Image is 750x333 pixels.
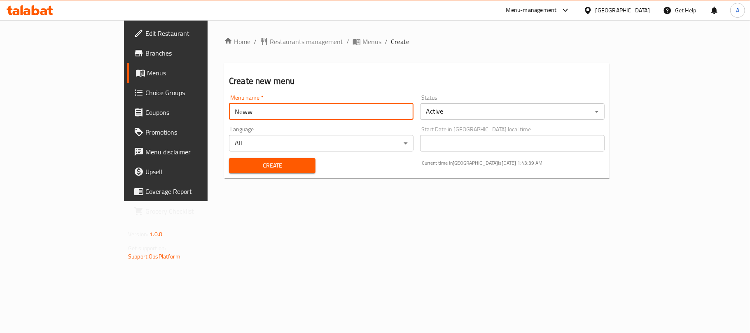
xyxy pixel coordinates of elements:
span: 1.0.0 [150,229,162,240]
a: Grocery Checklist [127,201,249,221]
span: Branches [145,48,243,58]
li: / [254,37,257,47]
a: Menus [127,63,249,83]
button: Create [229,158,315,173]
a: Menus [353,37,381,47]
li: / [346,37,349,47]
a: Coupons [127,102,249,122]
span: Grocery Checklist [145,206,243,216]
p: Current time in [GEOGRAPHIC_DATA] is [DATE] 1:43:39 AM [422,159,605,167]
span: Menus [362,37,381,47]
div: All [229,135,414,151]
span: A [736,6,739,15]
a: Promotions [127,122,249,142]
a: Edit Restaurant [127,23,249,43]
span: Edit Restaurant [145,28,243,38]
h2: Create new menu [229,75,605,87]
span: Create [236,161,309,171]
div: Active [420,103,605,120]
span: Get support on: [128,243,166,254]
span: Version: [128,229,148,240]
span: Upsell [145,167,243,177]
a: Restaurants management [260,37,343,47]
a: Coverage Report [127,182,249,201]
div: Menu-management [506,5,557,15]
a: Support.OpsPlatform [128,251,180,262]
span: Menus [147,68,243,78]
span: Restaurants management [270,37,343,47]
span: Coupons [145,107,243,117]
span: Create [391,37,409,47]
span: Promotions [145,127,243,137]
li: / [385,37,388,47]
nav: breadcrumb [224,37,610,47]
span: Menu disclaimer [145,147,243,157]
a: Menu disclaimer [127,142,249,162]
div: [GEOGRAPHIC_DATA] [596,6,650,15]
a: Upsell [127,162,249,182]
a: Branches [127,43,249,63]
span: Choice Groups [145,88,243,98]
span: Coverage Report [145,186,243,196]
a: Choice Groups [127,83,249,102]
input: Please enter Menu name [229,103,414,120]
